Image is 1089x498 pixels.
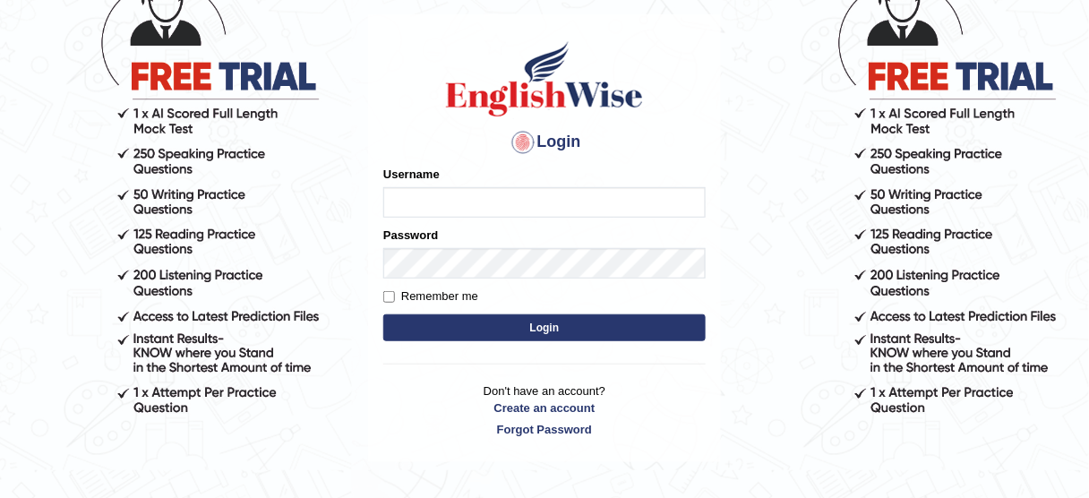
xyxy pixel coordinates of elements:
input: Remember me [383,291,395,303]
img: Logo of English Wise sign in for intelligent practice with AI [442,39,647,119]
h4: Login [383,128,706,157]
a: Forgot Password [383,421,706,438]
label: Password [383,227,438,244]
label: Username [383,166,440,183]
label: Remember me [383,288,478,305]
a: Create an account [383,399,706,416]
p: Don't have an account? [383,382,706,438]
button: Login [383,314,706,341]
